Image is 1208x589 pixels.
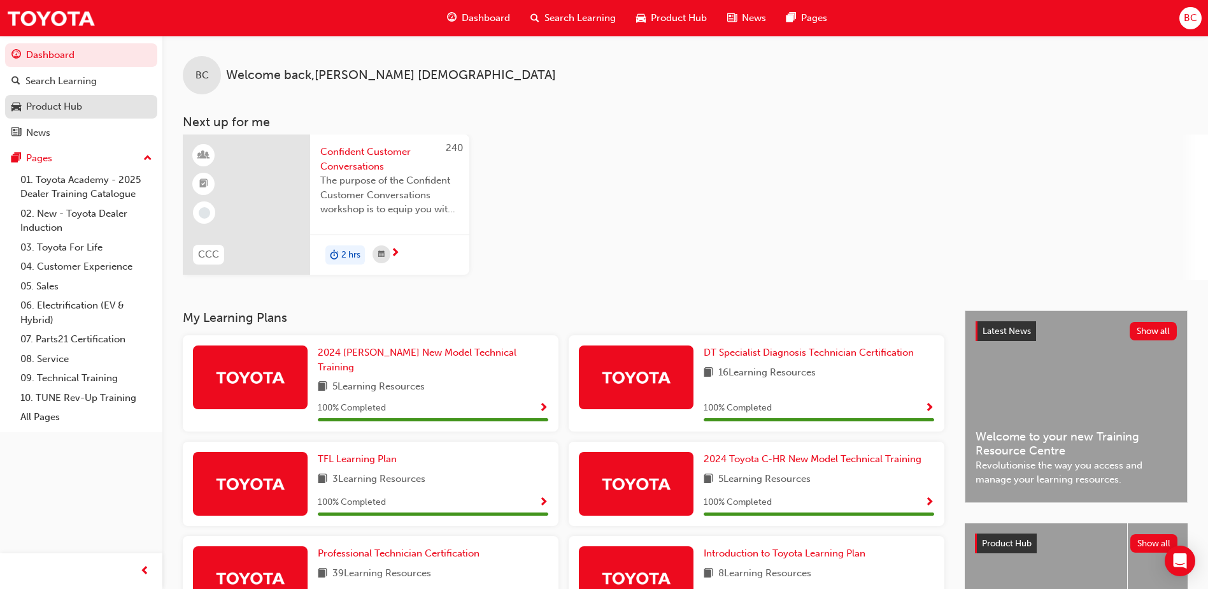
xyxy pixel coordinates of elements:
a: 07. Parts21 Certification [15,330,157,349]
span: Pages [801,11,827,25]
span: Dashboard [462,11,510,25]
a: 08. Service [15,349,157,369]
span: 100 % Completed [318,495,386,510]
button: Show Progress [925,495,934,511]
span: next-icon [390,248,400,259]
a: search-iconSearch Learning [520,5,626,31]
div: Search Learning [25,74,97,89]
span: Welcome back , [PERSON_NAME] [DEMOGRAPHIC_DATA] [226,68,556,83]
a: car-iconProduct Hub [626,5,717,31]
span: 16 Learning Resources [718,365,816,381]
img: Trak [215,472,285,495]
button: Pages [5,147,157,170]
button: BC [1179,7,1202,29]
span: book-icon [318,566,327,582]
h3: Next up for me [162,115,1208,129]
span: pages-icon [11,153,21,164]
span: 240 [446,142,463,154]
a: Search Learning [5,69,157,93]
a: guage-iconDashboard [437,5,520,31]
span: guage-icon [447,10,457,26]
a: 02. New - Toyota Dealer Induction [15,204,157,238]
a: 05. Sales [15,277,157,296]
img: Trak [601,472,671,495]
span: TFL Learning Plan [318,453,397,465]
span: 100 % Completed [704,495,772,510]
button: Show Progress [539,400,548,416]
div: Pages [26,151,52,166]
a: DT Specialist Diagnosis Technician Certification [704,345,919,360]
a: 04. Customer Experience [15,257,157,277]
span: BC [1184,11,1197,25]
span: 100 % Completed [318,401,386,416]
span: book-icon [704,566,713,582]
button: DashboardSearch LearningProduct HubNews [5,41,157,147]
a: Dashboard [5,43,157,67]
span: Revolutionise the way you access and manage your learning resources. [976,458,1177,487]
span: learningRecordVerb_NONE-icon [199,207,210,219]
span: Welcome to your new Training Resource Centre [976,430,1177,458]
a: Professional Technician Certification [318,546,485,561]
div: Open Intercom Messenger [1165,546,1195,576]
span: Show Progress [925,497,934,509]
span: 39 Learning Resources [332,566,431,582]
img: Trak [6,4,96,33]
span: guage-icon [11,50,21,61]
span: 5 Learning Resources [718,472,811,488]
div: News [26,126,50,140]
span: BC [195,68,209,83]
a: 10. TUNE Rev-Up Training [15,388,157,408]
span: search-icon [11,76,20,87]
button: Show all [1130,534,1178,553]
span: car-icon [11,101,21,113]
span: 3 Learning Resources [332,472,425,488]
span: Product Hub [651,11,707,25]
span: News [742,11,766,25]
a: All Pages [15,407,157,427]
span: news-icon [727,10,737,26]
span: 2024 Toyota C-HR New Model Technical Training [704,453,921,465]
span: pages-icon [786,10,796,26]
span: up-icon [143,150,152,167]
a: Latest NewsShow allWelcome to your new Training Resource CentreRevolutionise the way you access a... [965,310,1188,503]
span: book-icon [704,472,713,488]
span: search-icon [530,10,539,26]
span: 100 % Completed [704,401,772,416]
span: Latest News [983,326,1031,337]
a: 2024 Toyota C-HR New Model Technical Training [704,452,927,467]
span: 5 Learning Resources [332,379,425,395]
span: learningResourceType_INSTRUCTOR_LED-icon [199,147,208,164]
a: 01. Toyota Academy - 2025 Dealer Training Catalogue [15,170,157,204]
span: Show Progress [539,497,548,509]
span: Introduction to Toyota Learning Plan [704,548,865,559]
span: 8 Learning Resources [718,566,811,582]
a: news-iconNews [717,5,776,31]
img: Trak [601,567,671,589]
img: Trak [215,567,285,589]
span: Product Hub [982,538,1032,549]
span: 2024 [PERSON_NAME] New Model Technical Training [318,347,516,373]
a: Product Hub [5,95,157,119]
span: DT Specialist Diagnosis Technician Certification [704,347,914,358]
span: Search Learning [544,11,616,25]
span: car-icon [636,10,646,26]
a: Latest NewsShow all [976,321,1177,342]
span: Show Progress [925,403,934,414]
img: Trak [215,366,285,388]
a: Product HubShow all [975,534,1177,554]
span: 2 hrs [341,248,360,263]
button: Show Progress [925,400,934,416]
img: Trak [601,366,671,388]
span: Confident Customer Conversations [320,145,459,173]
span: book-icon [318,472,327,488]
a: News [5,121,157,145]
span: calendar-icon [378,247,385,263]
span: CCC [198,247,219,262]
span: news-icon [11,127,21,139]
span: Show Progress [539,403,548,414]
button: Show all [1130,322,1177,340]
h3: My Learning Plans [183,310,944,325]
a: pages-iconPages [776,5,837,31]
